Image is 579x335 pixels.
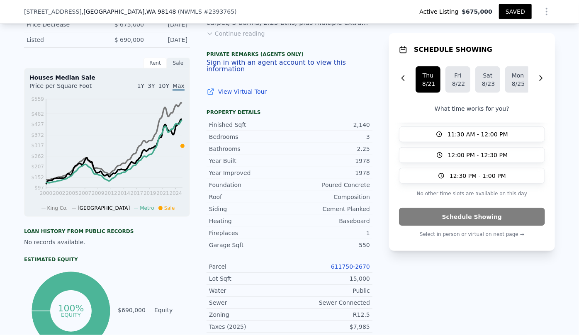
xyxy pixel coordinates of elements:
[34,185,44,191] tspan: $97
[78,205,130,211] span: [GEOGRAPHIC_DATA]
[31,96,44,102] tspan: $559
[151,36,187,44] div: [DATE]
[209,229,289,237] div: Fireplaces
[31,164,44,170] tspan: $207
[144,58,167,68] div: Rent
[31,153,44,159] tspan: $262
[475,66,500,93] button: Sat8/23
[31,132,44,138] tspan: $372
[422,71,434,80] div: Thu
[289,169,370,177] div: 1978
[422,80,434,88] div: 8/21
[289,299,370,307] div: Sewer Connected
[140,205,154,211] span: Metro
[58,303,84,313] tspan: 100%
[289,241,370,249] div: 550
[158,83,169,89] span: 10Y
[207,109,372,116] div: Property details
[209,311,289,319] div: Zoning
[399,189,545,199] p: No other time slots are available on this day
[117,190,130,196] tspan: 2014
[209,145,289,153] div: Bathrooms
[289,286,370,295] div: Public
[289,133,370,141] div: 3
[27,20,100,29] div: Price Decrease
[131,190,144,196] tspan: 2017
[151,20,187,29] div: [DATE]
[452,71,464,80] div: Fri
[289,121,370,129] div: 2,140
[24,256,190,263] div: Estimated Equity
[416,66,440,93] button: Thu8/21
[92,190,105,196] tspan: 2009
[24,7,82,16] span: [STREET_ADDRESS]
[114,36,144,43] span: $ 690,000
[450,172,506,180] span: 12:30 PM - 1:00 PM
[31,143,44,149] tspan: $317
[156,190,169,196] tspan: 2021
[207,59,372,73] button: Sign in with an agent account to view this information
[29,82,107,95] div: Price per Square Foot
[167,58,190,68] div: Sale
[414,45,492,55] h1: SCHEDULE SHOWING
[399,208,545,226] button: Schedule Showing
[53,190,66,196] tspan: 2002
[178,7,237,16] div: ( )
[209,193,289,201] div: Roof
[66,190,78,196] tspan: 2005
[105,190,117,196] tspan: 2012
[289,274,370,283] div: 15,000
[399,229,545,239] p: Select in person or virtual on next page →
[445,66,470,93] button: Fri8/22
[47,205,68,211] span: King Co.
[148,83,155,89] span: 3Y
[512,80,523,88] div: 8/25
[209,323,289,331] div: Taxes (2025)
[137,83,144,89] span: 1Y
[40,190,53,196] tspan: 2000
[399,147,545,163] button: 12:00 PM - 12:30 PM
[24,228,190,235] div: Loan history from public records
[209,286,289,295] div: Water
[538,3,555,20] button: Show Options
[289,193,370,201] div: Composition
[289,145,370,153] div: 2.25
[207,87,372,96] a: View Virtual Tour
[24,238,190,246] div: No records available.
[114,21,144,28] span: $ 675,000
[209,299,289,307] div: Sewer
[209,205,289,213] div: Siding
[399,104,545,113] p: What time works for you?
[164,205,175,211] span: Sale
[209,262,289,271] div: Parcel
[204,8,234,15] span: # 2393765
[173,83,185,91] span: Max
[209,181,289,189] div: Foundation
[209,133,289,141] div: Bedrooms
[512,71,523,80] div: Mon
[448,151,508,159] span: 12:00 PM - 12:30 PM
[180,8,202,15] span: NWMLS
[399,126,545,142] button: 11:30 AM - 12:00 PM
[82,7,176,16] span: , [GEOGRAPHIC_DATA]
[289,181,370,189] div: Poured Concrete
[61,312,81,318] tspan: equity
[209,217,289,225] div: Heating
[420,7,462,16] span: Active Listing
[462,7,492,16] span: $675,000
[289,217,370,225] div: Baseboard
[209,157,289,165] div: Year Built
[289,311,370,319] div: R12.5
[153,306,190,315] td: Equity
[117,306,146,315] td: $690,000
[452,80,464,88] div: 8/22
[170,190,182,196] tspan: 2024
[207,51,372,59] div: Private Remarks (Agents Only)
[289,157,370,165] div: 1978
[482,80,494,88] div: 8/23
[289,229,370,237] div: 1
[289,205,370,213] div: Cement Planked
[144,8,176,15] span: , WA 98148
[499,4,532,19] button: SAVED
[31,122,44,128] tspan: $427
